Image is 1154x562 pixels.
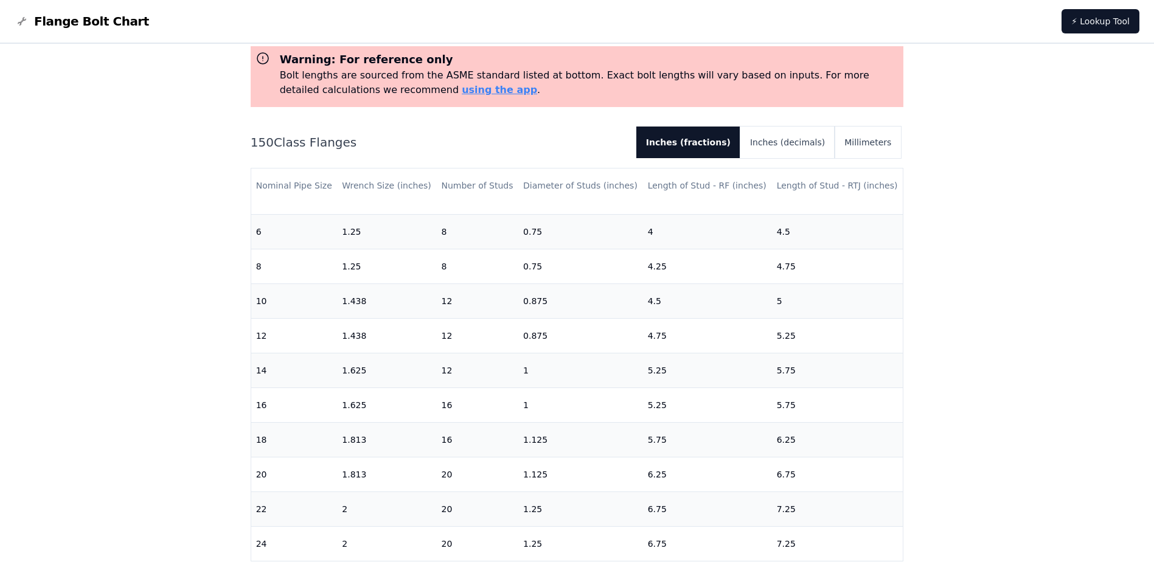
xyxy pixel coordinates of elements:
td: 1 [518,387,643,422]
td: 1.25 [518,491,643,526]
td: 16 [436,422,518,457]
a: Flange Bolt Chart LogoFlange Bolt Chart [15,13,149,30]
td: 1.125 [518,457,643,491]
td: 6.75 [643,491,772,526]
td: 6.75 [772,457,903,491]
a: using the app [462,84,537,95]
td: 20 [436,457,518,491]
td: 14 [251,353,338,387]
td: 6.75 [643,526,772,561]
td: 4.25 [643,249,772,283]
td: 5.25 [643,387,772,422]
td: 4.75 [643,318,772,353]
td: 0.75 [518,214,643,249]
td: 6.25 [643,457,772,491]
h3: Warning: For reference only [280,51,899,68]
td: 12 [436,353,518,387]
td: 10 [251,283,338,318]
td: 1.25 [337,214,436,249]
td: 5.75 [772,353,903,387]
td: 8 [251,249,338,283]
th: Length of Stud - RF (inches) [643,168,772,203]
td: 16 [436,387,518,422]
td: 5.75 [643,422,772,457]
td: 5 [772,283,903,318]
td: 8 [436,214,518,249]
span: Flange Bolt Chart [34,13,149,30]
td: 20 [251,457,338,491]
td: 6 [251,214,338,249]
td: 1.625 [337,353,436,387]
p: Bolt lengths are sourced from the ASME standard listed at bottom. Exact bolt lengths will vary ba... [280,68,899,97]
td: 20 [436,526,518,561]
button: Inches (fractions) [636,127,740,158]
td: 4.5 [643,283,772,318]
td: 12 [436,283,518,318]
td: 24 [251,526,338,561]
td: 4 [643,214,772,249]
td: 1.438 [337,283,436,318]
th: Number of Studs [436,168,518,203]
td: 0.875 [518,283,643,318]
td: 1.625 [337,387,436,422]
td: 2 [337,491,436,526]
td: 1.438 [337,318,436,353]
th: Diameter of Studs (inches) [518,168,643,203]
h2: 150 Class Flanges [251,134,627,151]
td: 1.25 [518,526,643,561]
td: 18 [251,422,338,457]
td: 7.25 [772,526,903,561]
td: 5.75 [772,387,903,422]
td: 12 [251,318,338,353]
td: 7.25 [772,491,903,526]
th: Wrench Size (inches) [337,168,436,203]
td: 1.813 [337,422,436,457]
button: Inches (decimals) [740,127,835,158]
td: 0.75 [518,249,643,283]
td: 8 [436,249,518,283]
td: 1.25 [337,249,436,283]
img: Flange Bolt Chart Logo [15,14,29,29]
td: 5.25 [772,318,903,353]
td: 1.813 [337,457,436,491]
td: 1.125 [518,422,643,457]
th: Length of Stud - RTJ (inches) [772,168,903,203]
td: 20 [436,491,518,526]
td: 16 [251,387,338,422]
button: Millimeters [835,127,901,158]
td: 5.25 [643,353,772,387]
td: 4.75 [772,249,903,283]
td: 12 [436,318,518,353]
a: ⚡ Lookup Tool [1062,9,1139,33]
th: Nominal Pipe Size [251,168,338,203]
td: 6.25 [772,422,903,457]
td: 0.875 [518,318,643,353]
td: 4.5 [772,214,903,249]
td: 22 [251,491,338,526]
td: 1 [518,353,643,387]
td: 2 [337,526,436,561]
